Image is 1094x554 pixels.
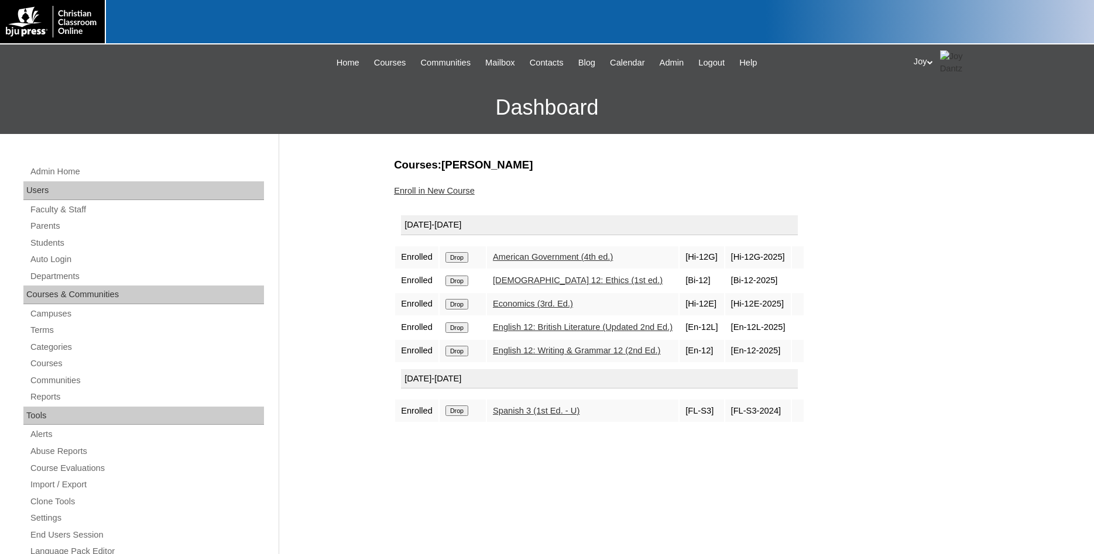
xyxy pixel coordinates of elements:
td: [Hi-12G-2025] [725,246,791,269]
span: Blog [578,56,595,70]
td: [En-12L-2025] [725,316,791,339]
a: Courses [29,356,264,371]
div: [DATE]-[DATE] [401,369,798,389]
input: Drop [445,252,468,263]
a: Auto Login [29,252,264,267]
span: Mailbox [485,56,515,70]
div: Joy [914,50,1082,74]
img: logo-white.png [6,6,99,37]
div: Courses & Communities [23,285,264,304]
a: Departments [29,269,264,284]
a: Reports [29,390,264,404]
a: Abuse Reports [29,444,264,459]
td: Enrolled [395,246,438,269]
td: Enrolled [395,400,438,422]
a: Campuses [29,307,264,321]
td: [Hi-12E] [680,293,723,315]
input: Drop [445,299,468,309]
a: Calendar [604,56,650,70]
a: [DEMOGRAPHIC_DATA] 12: Ethics (1st ed.) [493,276,663,285]
a: Logout [692,56,731,70]
a: Courses [368,56,412,70]
a: Faculty & Staff [29,202,264,217]
span: Help [739,56,757,70]
a: Spanish 3 (1st Ed. - U) [493,406,579,415]
span: Calendar [610,56,644,70]
a: Import / Export [29,477,264,492]
a: Blog [572,56,601,70]
a: Help [733,56,763,70]
a: Admin [654,56,690,70]
a: Home [331,56,365,70]
input: Drop [445,346,468,356]
h3: Courses:[PERSON_NAME] [394,157,973,173]
td: [Bi-12] [680,270,723,292]
a: Communities [29,373,264,388]
span: Home [337,56,359,70]
td: [En-12L] [680,316,723,339]
input: Drop [445,276,468,286]
a: Categories [29,340,264,355]
a: Course Evaluations [29,461,264,476]
td: [En-12-2025] [725,340,791,362]
a: Communities [415,56,477,70]
a: End Users Session [29,528,264,542]
td: [FL-S3-2024] [725,400,791,422]
td: Enrolled [395,293,438,315]
td: [En-12] [680,340,723,362]
td: [Bi-12-2025] [725,270,791,292]
span: Admin [660,56,684,70]
td: [Hi-12G] [680,246,723,269]
span: Courses [374,56,406,70]
a: Mailbox [479,56,521,70]
input: Drop [445,322,468,333]
a: Alerts [29,427,264,442]
input: Drop [445,405,468,416]
a: Admin Home [29,164,264,179]
div: Tools [23,407,264,425]
a: English 12: Writing & Grammar 12 (2nd Ed.) [493,346,660,355]
a: Terms [29,323,264,338]
a: Students [29,236,264,250]
td: Enrolled [395,340,438,362]
a: English 12: British Literature (Updated 2nd Ed.) [493,322,673,332]
a: Settings [29,511,264,525]
span: Contacts [530,56,564,70]
a: Economics (3rd. Ed.) [493,299,573,308]
td: [FL-S3] [680,400,723,422]
td: Enrolled [395,316,438,339]
a: Enroll in New Course [394,186,475,195]
span: Logout [698,56,725,70]
div: Users [23,181,264,200]
div: [DATE]-[DATE] [401,215,798,235]
a: American Government (4th ed.) [493,252,613,261]
img: Joy Dantz [940,50,969,74]
a: Clone Tools [29,494,264,509]
h3: Dashboard [6,81,1088,134]
span: Communities [421,56,471,70]
td: Enrolled [395,270,438,292]
td: [Hi-12E-2025] [725,293,791,315]
a: Contacts [524,56,570,70]
a: Parents [29,219,264,233]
